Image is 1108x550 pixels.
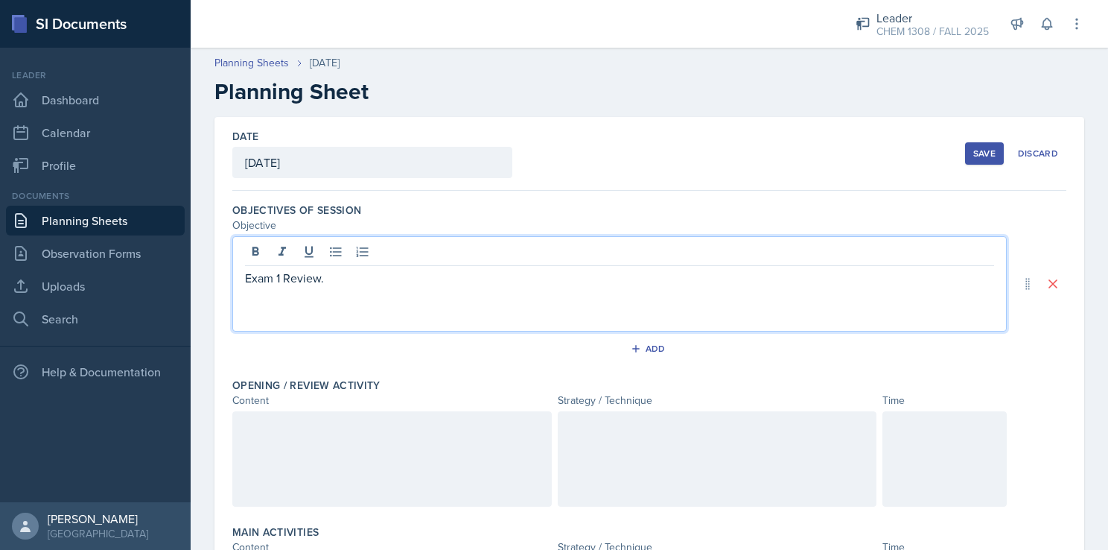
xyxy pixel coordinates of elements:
[6,357,185,387] div: Help & Documentation
[6,238,185,268] a: Observation Forms
[232,129,258,144] label: Date
[634,343,666,355] div: Add
[6,271,185,301] a: Uploads
[1010,142,1066,165] button: Discard
[6,151,185,180] a: Profile
[558,393,877,408] div: Strategy / Technique
[6,304,185,334] a: Search
[6,118,185,148] a: Calendar
[6,85,185,115] a: Dashboard
[973,148,996,159] div: Save
[882,393,1007,408] div: Time
[1018,148,1058,159] div: Discard
[625,338,674,360] button: Add
[310,55,340,71] div: [DATE]
[214,55,289,71] a: Planning Sheets
[214,78,1084,105] h2: Planning Sheet
[232,525,319,540] label: Main Activities
[6,206,185,236] a: Planning Sheets
[232,378,381,393] label: Opening / Review Activity
[48,526,148,541] div: [GEOGRAPHIC_DATA]
[6,69,185,82] div: Leader
[6,189,185,203] div: Documents
[232,203,361,218] label: Objectives of Session
[965,142,1004,165] button: Save
[232,218,1007,233] div: Objective
[876,24,989,39] div: CHEM 1308 / FALL 2025
[245,269,994,287] p: Exam 1 Review.
[48,511,148,526] div: [PERSON_NAME]
[876,9,989,27] div: Leader
[232,393,552,408] div: Content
